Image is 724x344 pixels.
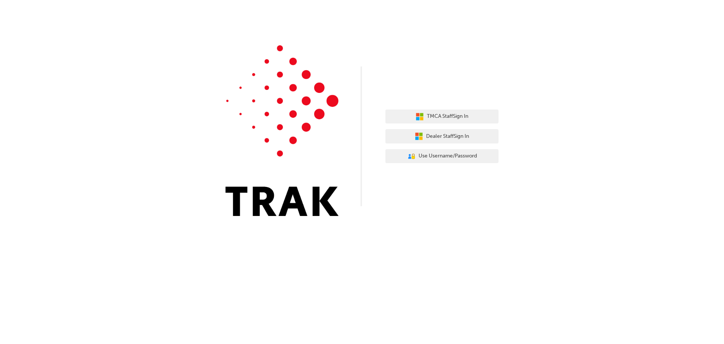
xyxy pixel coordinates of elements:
[426,132,469,141] span: Dealer Staff Sign In
[385,129,499,143] button: Dealer StaffSign In
[385,149,499,164] button: Use Username/Password
[385,110,499,124] button: TMCA StaffSign In
[225,45,339,216] img: Trak
[427,112,468,121] span: TMCA Staff Sign In
[419,152,477,160] span: Use Username/Password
